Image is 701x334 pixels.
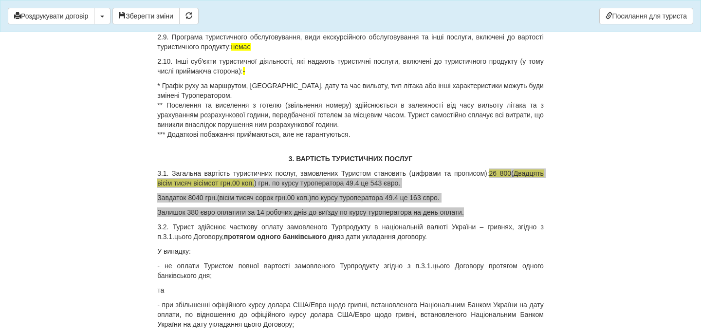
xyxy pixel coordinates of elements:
button: Зберегти зміни [112,8,180,24]
p: Залишок 380 євро оплатити за 14 робочих днів до виїзду по курсу туроператора на день оплати. [157,207,544,217]
a: Посилання для туриста [599,8,693,24]
span: 26 800 [489,169,512,177]
p: 2.10. Інші суб'єкти туристичної діяльності, які надають туристичні послуги, включені до туристичн... [157,56,544,76]
p: 3.2. Турист здійснює часткову оплату замовленого Турпродукту в національній валюті України – грив... [157,222,544,241]
p: * Графік руху за маршрутом, [GEOGRAPHIC_DATA], дату та час вильоту, тип літака або інші характери... [157,81,544,139]
p: 3. ВАРТІСТЬ ТУРИСТИЧНИХ ПОСЛУГ [157,154,544,164]
p: - при збільшенні офіційного курсу долара США/Евро щодо гривні, встановленого Національним Банком ... [157,300,544,329]
span: - [243,67,245,75]
b: протягом одного банківського дня [224,233,341,241]
p: У випадку: [157,246,544,256]
button: Роздрукувати договір [8,8,94,24]
span: немає [231,43,250,51]
p: - не оплати Туристом повної вартості замовленого Турпродукту згідно з п.3.1.цього Договору протяг... [157,261,544,280]
p: Завдаток 8040 грн.(вісім тисяч сорок грн.00 коп.)по курсу туроператора 49.4 це 163 євро. [157,193,544,203]
p: 3.1. Загальна вартість туристичних послуг, замовлених Туристом становить (цифрами та прописом): (... [157,168,544,188]
p: 2.9. Програма туристичного обслуговування, види екскурсійного обслуговування та інші послуги, вкл... [157,32,544,52]
p: та [157,285,544,295]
